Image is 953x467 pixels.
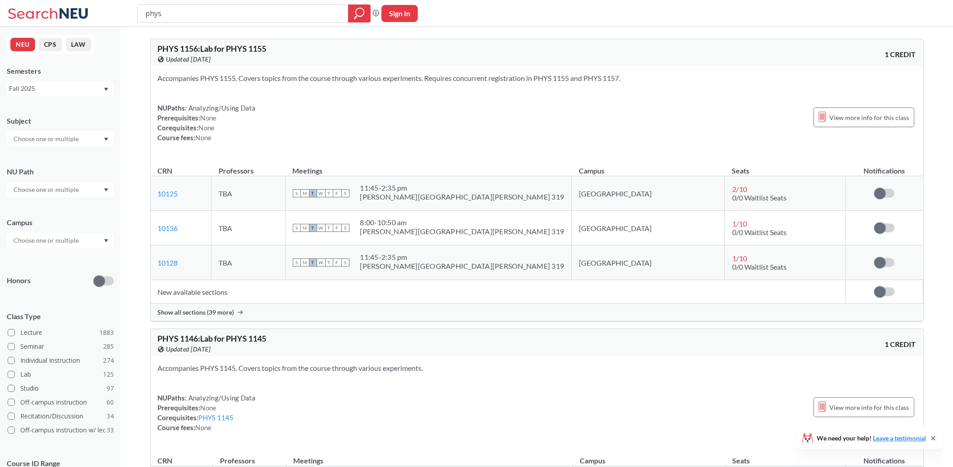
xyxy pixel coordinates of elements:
[360,192,564,201] div: [PERSON_NAME][GEOGRAPHIC_DATA][PERSON_NAME] 319
[285,157,572,176] th: Meetings
[317,224,325,232] span: W
[873,434,926,442] a: Leave a testimonial
[199,124,215,132] span: None
[360,262,564,271] div: [PERSON_NAME][GEOGRAPHIC_DATA][PERSON_NAME] 319
[317,189,325,197] span: W
[293,258,301,267] span: S
[158,258,178,267] a: 10128
[187,394,256,402] span: Analyzing/Using Data
[830,112,909,123] span: View more info for this class
[8,396,114,408] label: Off-campus instruction
[846,157,923,176] th: Notifications
[301,258,309,267] span: M
[830,402,909,413] span: View more info for this class
[573,447,725,466] th: Campus
[9,184,85,195] input: Choose one or multiple
[158,224,178,232] a: 10136
[103,356,114,365] span: 274
[732,228,787,236] span: 0/0 Waitlist Seats
[103,342,114,351] span: 285
[325,224,333,232] span: T
[301,224,309,232] span: M
[309,258,317,267] span: T
[211,245,285,280] td: TBA
[211,176,285,211] td: TBA
[104,239,108,243] svg: Dropdown arrow
[333,189,341,197] span: F
[309,224,317,232] span: T
[199,414,234,422] a: PHYS 1145
[158,334,267,343] span: PHYS 1146 : Lab for PHYS 1145
[196,133,212,142] span: None
[732,262,787,271] span: 0/0 Waitlist Seats
[8,327,114,338] label: Lecture
[107,411,114,421] span: 34
[8,369,114,380] label: Lab
[341,189,349,197] span: S
[158,166,173,176] div: CRN
[104,188,108,192] svg: Dropdown arrow
[9,133,85,144] input: Choose one or multiple
[286,447,573,466] th: Meetings
[7,233,114,248] div: Dropdown arrow
[572,245,725,280] td: [GEOGRAPHIC_DATA]
[572,211,725,245] td: [GEOGRAPHIC_DATA]
[360,227,564,236] div: [PERSON_NAME][GEOGRAPHIC_DATA][PERSON_NAME] 319
[39,38,62,51] button: CPS
[10,38,35,51] button: NEU
[158,456,173,466] div: CRN
[846,447,923,466] th: Notifications
[103,369,114,379] span: 125
[360,183,564,192] div: 11:45 - 2:35 pm
[7,66,114,76] div: Semesters
[725,157,846,176] th: Seats
[166,54,211,64] span: Updated [DATE]
[7,116,114,126] div: Subject
[732,185,747,193] span: 2 / 10
[348,4,371,22] div: magnifying glass
[158,73,916,83] section: Accompanies PHYS 1155. Covers topics from the course through various experiments. Requires concur...
[166,344,211,354] span: Updated [DATE]
[144,6,342,21] input: Class, professor, course number, "phrase"
[158,363,916,373] section: Accompanies PHYS 1145. Covers topics from the course through various experiments.
[104,88,108,91] svg: Dropdown arrow
[107,397,114,407] span: 60
[885,339,916,349] span: 1 CREDIT
[211,211,285,245] td: TBA
[211,157,285,176] th: Professors
[8,410,114,422] label: Recitation/Discussion
[7,182,114,197] div: Dropdown arrow
[354,7,365,20] svg: magnifying glass
[341,258,349,267] span: S
[301,189,309,197] span: M
[360,218,564,227] div: 8:00 - 10:50 am
[158,308,234,316] span: Show all sections (39 more)
[7,81,114,96] div: Fall 2025Dropdown arrow
[341,224,349,232] span: S
[201,114,217,122] span: None
[572,176,725,211] td: [GEOGRAPHIC_DATA]
[293,224,301,232] span: S
[732,219,747,228] span: 1 / 10
[158,44,267,53] span: PHYS 1156 : Lab for PHYS 1155
[7,276,31,286] p: Honors
[66,38,91,51] button: LAW
[309,189,317,197] span: T
[187,104,256,112] span: Analyzing/Using Data
[732,254,747,262] span: 1 / 10
[325,258,333,267] span: T
[317,258,325,267] span: W
[293,189,301,197] span: S
[8,341,114,352] label: Seminar
[817,435,926,441] span: We need your help!
[158,103,256,142] div: NUPaths: Prerequisites: Corequisites: Course fees:
[360,253,564,262] div: 11:45 - 2:35 pm
[572,157,725,176] th: Campus
[107,383,114,393] span: 97
[107,425,114,435] span: 33
[333,224,341,232] span: F
[104,138,108,141] svg: Dropdown arrow
[158,189,178,198] a: 10125
[196,423,212,431] span: None
[158,393,256,432] div: NUPaths: Prerequisites: Corequisites: Course fees:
